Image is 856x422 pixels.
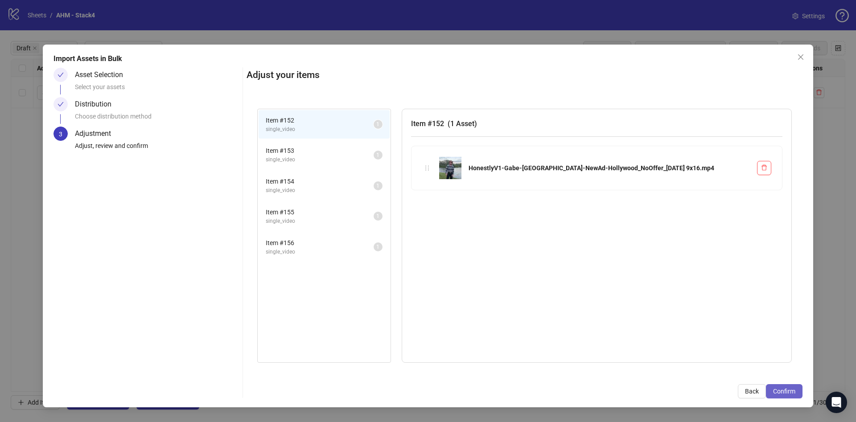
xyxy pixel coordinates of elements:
[374,181,383,190] sup: 1
[266,207,374,217] span: Item # 155
[266,115,374,125] span: Item # 152
[374,242,383,251] sup: 1
[266,217,374,225] span: single_video
[59,131,62,138] span: 3
[266,248,374,256] span: single_video
[374,212,383,221] sup: 1
[745,388,759,395] span: Back
[738,384,766,398] button: Back
[376,213,379,219] span: 1
[266,125,374,134] span: single_video
[376,244,379,250] span: 1
[376,152,379,158] span: 1
[766,384,802,398] button: Confirm
[266,156,374,164] span: single_video
[266,146,374,156] span: Item # 153
[794,50,808,64] button: Close
[761,164,767,171] span: delete
[424,165,430,171] span: holder
[826,392,847,413] div: Open Intercom Messenger
[58,72,64,78] span: check
[266,186,374,195] span: single_video
[266,176,374,186] span: Item # 154
[53,53,802,64] div: Import Assets in Bulk
[75,141,239,156] div: Adjust, review and confirm
[266,238,374,248] span: Item # 156
[75,127,118,141] div: Adjustment
[75,111,239,127] div: Choose distribution method
[439,157,461,179] img: HonestlyV1-Gabe-Hollywood-NewAd-Hollywood_NoOffer_2025-9-17 9x16.mp4
[469,163,750,173] div: HonestlyV1-Gabe-[GEOGRAPHIC_DATA]-NewAd-Hollywood_NoOffer_[DATE] 9x16.mp4
[58,101,64,107] span: check
[374,120,383,129] sup: 1
[411,118,782,129] h3: Item # 152
[448,119,477,128] span: ( 1 Asset )
[247,68,802,82] h2: Adjust your items
[75,68,130,82] div: Asset Selection
[757,161,771,175] button: Delete
[376,121,379,127] span: 1
[75,82,239,97] div: Select your assets
[75,97,119,111] div: Distribution
[422,163,432,173] div: holder
[797,53,804,61] span: close
[376,183,379,189] span: 1
[773,388,795,395] span: Confirm
[374,151,383,160] sup: 1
